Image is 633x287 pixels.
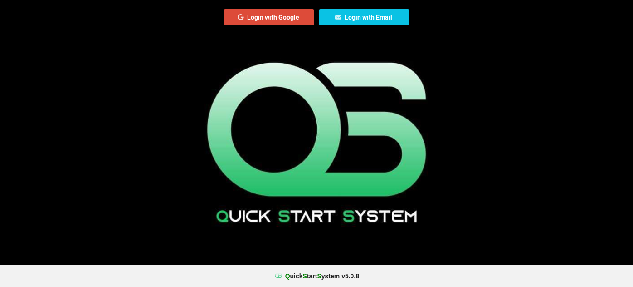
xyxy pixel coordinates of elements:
span: Q [285,272,290,280]
span: S [303,272,307,280]
span: S [317,272,321,280]
button: Login with Email [319,9,409,25]
button: Login with Google [224,9,314,25]
img: favicon.ico [274,272,283,281]
b: uick tart ystem v 5.0.8 [285,272,359,281]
